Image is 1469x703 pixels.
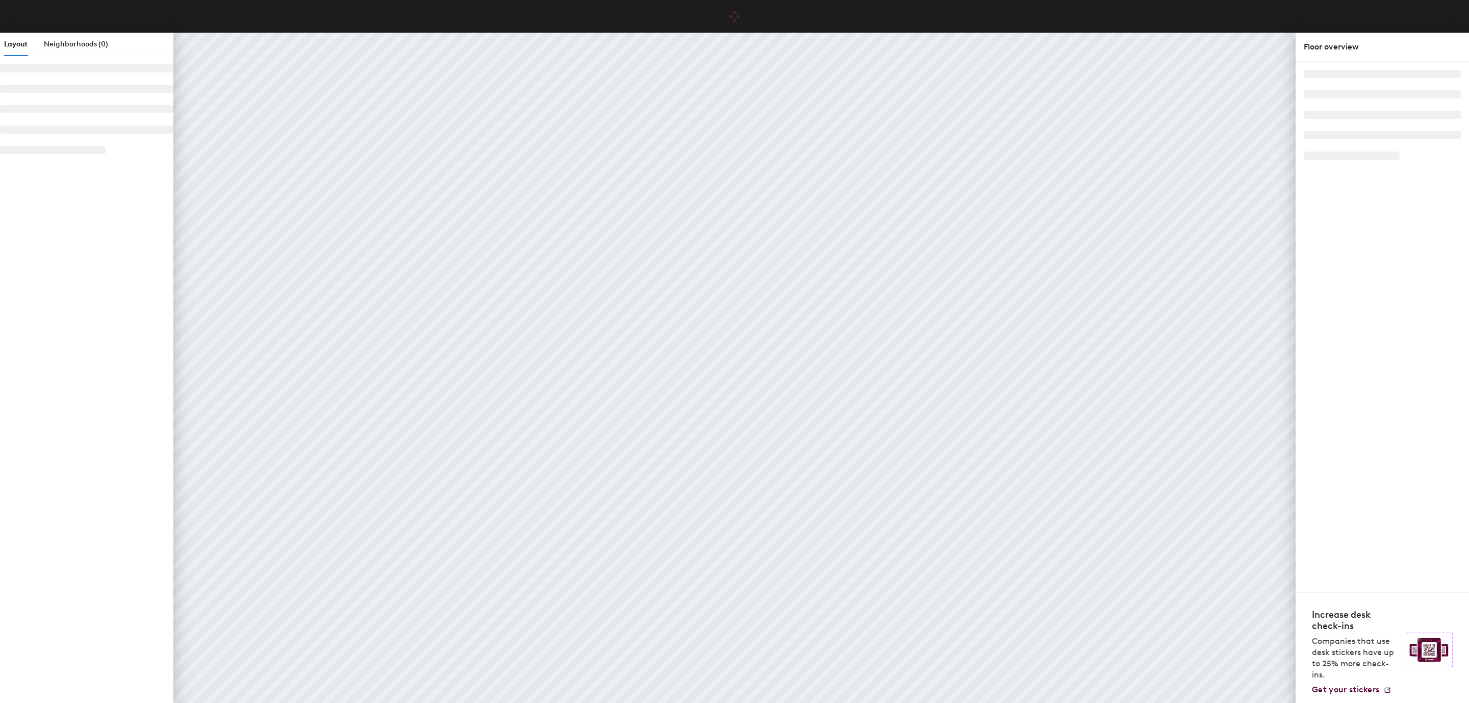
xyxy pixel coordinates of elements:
[1312,609,1400,632] h4: Increase desk check-ins
[1304,41,1461,53] div: Floor overview
[1312,685,1379,694] span: Get your stickers
[1406,633,1453,667] img: Sticker logo
[44,40,108,48] span: Neighborhoods (0)
[4,40,28,48] span: Layout
[1312,636,1400,681] p: Companies that use desk stickers have up to 25% more check-ins.
[1312,685,1391,695] a: Get your stickers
